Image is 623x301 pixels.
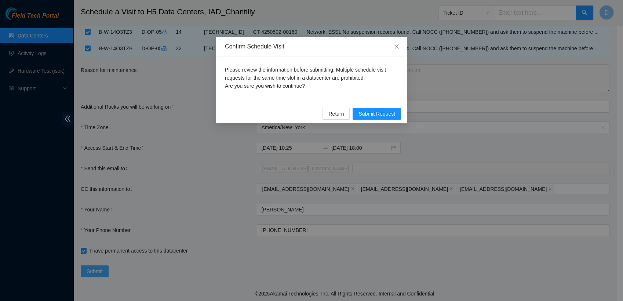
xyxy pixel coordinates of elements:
p: Please review the information before submitting. Multiple schedule visit requests for the same ti... [225,66,398,90]
span: Submit Request [358,110,395,118]
span: close [394,44,400,50]
button: Close [386,37,407,57]
button: Return [323,108,350,120]
button: Submit Request [353,108,401,120]
span: Return [328,110,344,118]
div: Confirm Schedule Visit [225,43,398,51]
